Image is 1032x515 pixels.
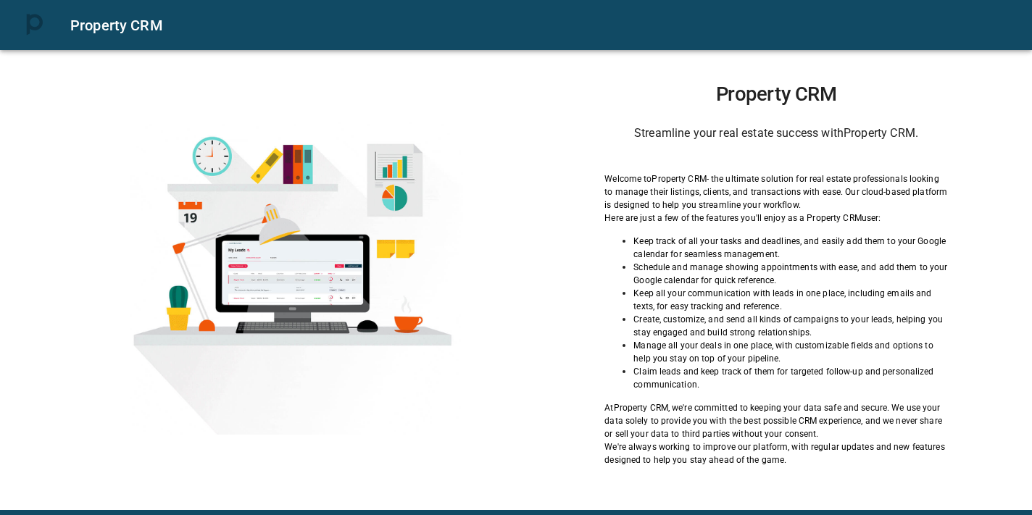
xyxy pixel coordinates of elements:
[604,440,947,466] p: We're always working to improve our platform, with regular updates and new features designed to h...
[604,123,947,143] h6: Streamline your real estate success with Property CRM .
[70,14,1015,37] div: Property CRM
[633,365,947,391] p: Claim leads and keep track of them for targeted follow-up and personalized communication.
[633,235,947,261] p: Keep track of all your tasks and deadlines, and easily add them to your Google calendar for seaml...
[633,313,947,339] p: Create, customize, and send all kinds of campaigns to your leads, helping you stay engaged and bu...
[633,287,947,313] p: Keep all your communication with leads in one place, including emails and texts, for easy trackin...
[604,401,947,440] p: At Property CRM , we're committed to keeping your data safe and secure. We use your data solely t...
[633,261,947,287] p: Schedule and manage showing appointments with ease, and add them to your Google calendar for quic...
[604,172,947,212] p: Welcome to Property CRM - the ultimate solution for real estate professionals looking to manage t...
[604,212,947,225] p: Here are just a few of the features you'll enjoy as a Property CRM user:
[604,83,947,106] h1: Property CRM
[633,339,947,365] p: Manage all your deals in one place, with customizable fields and options to help you stay on top ...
